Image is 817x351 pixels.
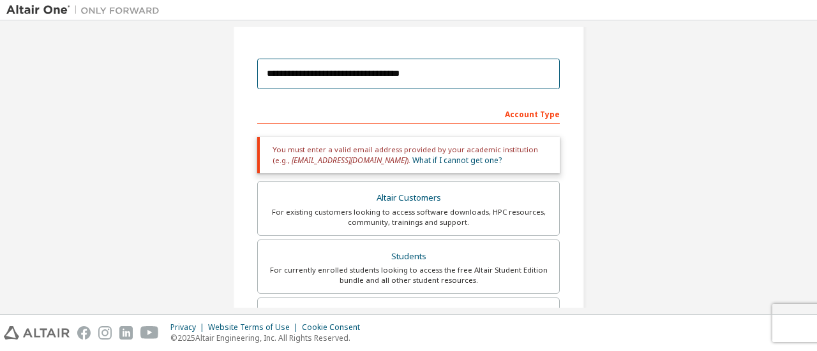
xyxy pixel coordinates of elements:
img: youtube.svg [140,326,159,340]
div: Website Terms of Use [208,322,302,333]
div: Privacy [170,322,208,333]
div: Cookie Consent [302,322,368,333]
img: linkedin.svg [119,326,133,340]
div: You must enter a valid email address provided by your academic institution (e.g., ). [257,137,560,173]
p: © 2025 Altair Engineering, Inc. All Rights Reserved. [170,333,368,343]
div: Account Type [257,103,560,124]
img: instagram.svg [98,326,112,340]
img: facebook.svg [77,326,91,340]
div: Students [266,248,551,266]
div: Altair Customers [266,189,551,207]
div: For currently enrolled students looking to access the free Altair Student Edition bundle and all ... [266,265,551,285]
div: For existing customers looking to access software downloads, HPC resources, community, trainings ... [266,207,551,227]
div: Faculty [266,306,551,324]
img: altair_logo.svg [4,326,70,340]
img: Altair One [6,4,166,17]
span: [EMAIL_ADDRESS][DOMAIN_NAME] [292,155,407,166]
a: What if I cannot get one? [412,155,502,166]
